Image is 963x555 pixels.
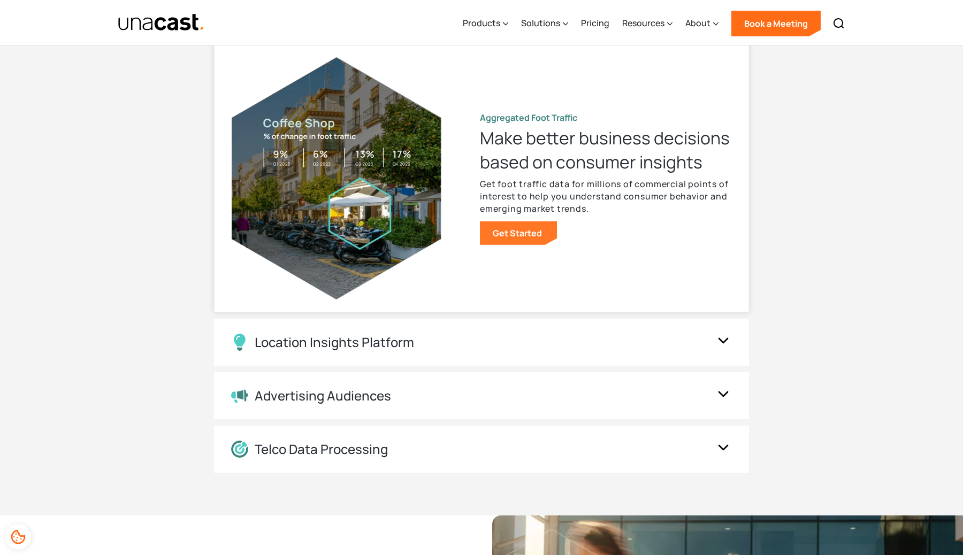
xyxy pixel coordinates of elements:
[255,388,391,404] div: Advertising Audiences
[231,389,248,404] img: Advertising Audiences icon
[480,126,731,173] h3: Make better business decisions based on consumer insights
[255,335,414,350] div: Location Insights Platform
[463,17,500,29] div: Products
[480,178,731,215] p: Get foot traffic data for millions of commercial points of interest to help you understand consum...
[5,524,31,550] div: Cookie Preferences
[731,11,821,36] a: Book a Meeting
[521,17,560,29] div: Solutions
[463,2,508,45] div: Products
[581,2,609,45] a: Pricing
[232,57,441,299] img: visualization with the image of the city of the Location Analytics
[118,13,205,32] img: Unacast text logo
[832,17,845,30] img: Search icon
[685,2,719,45] div: About
[622,17,664,29] div: Resources
[685,17,710,29] div: About
[480,221,557,245] a: Get Started
[480,112,577,124] strong: Aggregated Foot Traffic
[231,441,248,458] img: Location Data Processing icon
[231,334,248,351] img: Location Insights Platform icon
[622,2,672,45] div: Resources
[118,13,205,32] a: home
[521,2,568,45] div: Solutions
[255,442,388,457] div: Telco Data Processing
